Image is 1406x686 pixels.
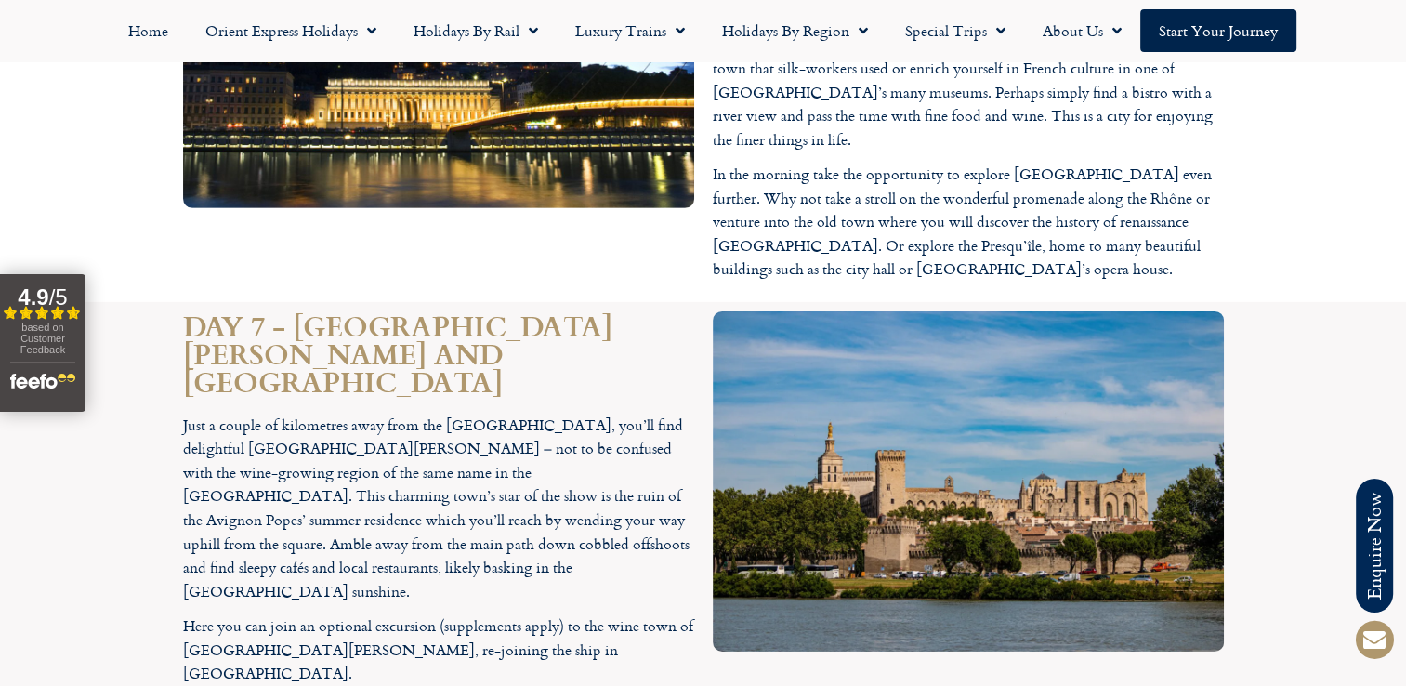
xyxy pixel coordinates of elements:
p: In the morning take the opportunity to explore [GEOGRAPHIC_DATA] even further. Why not take a str... [713,163,1224,282]
a: Holidays by Region [703,9,887,52]
a: Start your Journey [1140,9,1296,52]
p: Here you can join an optional excursion (supplements apply) to the wine town of [GEOGRAPHIC_DATA]... [183,614,694,686]
a: Holidays by Rail [395,9,557,52]
a: Luxury Trains [557,9,703,52]
a: Home [110,9,187,52]
a: Orient Express Holidays [187,9,395,52]
nav: Menu [9,9,1397,52]
a: Special Trips [887,9,1024,52]
p: Just a couple of kilometres away from the [GEOGRAPHIC_DATA], you’ll find delightful [GEOGRAPHIC_D... [183,414,694,604]
a: About Us [1024,9,1140,52]
h2: DAY 7 - [GEOGRAPHIC_DATA][PERSON_NAME] AND [GEOGRAPHIC_DATA] [183,311,694,395]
